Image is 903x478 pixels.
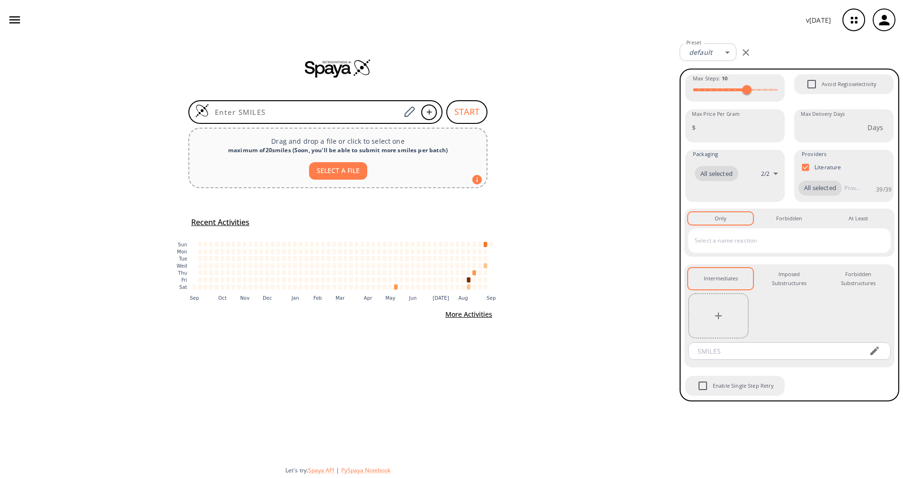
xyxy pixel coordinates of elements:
div: Imposed Substructures [764,270,814,287]
div: Forbidden [776,214,802,223]
label: Preset [686,39,701,46]
input: Provider name [842,181,863,196]
div: Forbidden Substructures [833,270,883,287]
text: [DATE] [433,295,449,300]
text: Sun [178,242,187,247]
button: More Activities [442,306,496,323]
p: $ [692,122,696,132]
button: Spaya API [308,466,334,474]
button: START [446,100,487,124]
button: Forbidden Substructures [826,268,891,289]
img: Logo Spaya [195,104,209,118]
input: SMILES [691,342,861,360]
span: All selected [798,183,842,193]
text: Mon [177,249,187,254]
div: Only [715,214,726,223]
button: SELECT A FILE [309,162,367,180]
button: Only [688,212,753,225]
p: 2 / 2 [761,170,770,178]
text: Sep [487,295,496,300]
h5: Recent Activities [191,217,249,227]
button: Recent Activities [187,215,253,230]
button: Imposed Substructures [757,268,822,289]
span: Enable Single Step Retry [693,376,713,396]
p: Drag and drop a file or click to select one [197,136,479,146]
span: | [334,466,341,474]
p: 39 / 39 [876,185,892,193]
text: Jan [291,295,299,300]
text: Feb [313,295,322,300]
strong: 10 [722,75,727,82]
label: Max Delivery Days [801,111,845,118]
button: Intermediates [688,268,753,289]
button: PySpaya Notebook [341,466,390,474]
g: y-axis tick label [177,242,187,290]
div: Let's try: [285,466,672,474]
div: maximum of 20 smiles ( Soon, you'll be able to submit more smiles per batch ) [197,146,479,155]
text: Sat [179,285,187,290]
text: Fri [181,278,187,283]
g: x-axis tick label [190,295,496,300]
span: Packaging [693,150,718,158]
text: Dec [263,295,272,300]
text: Jun [408,295,416,300]
label: Max Price Per Gram [692,111,740,118]
span: Max Steps : [693,74,727,83]
img: Spaya logo [305,59,371,78]
span: Providers [802,150,826,158]
p: v [DATE] [806,15,831,25]
p: Days [868,122,883,132]
span: All selected [695,169,738,179]
input: Enter SMILES [209,107,400,117]
input: Select a name reaction [692,233,872,248]
span: Avoid Regioselectivity [822,80,876,88]
text: Nov [240,295,249,300]
div: When Single Step Retry is enabled, if no route is found during retrosynthesis, a retry is trigger... [684,375,786,397]
p: Literature [814,163,841,171]
text: Aug [459,295,468,300]
em: default [689,48,712,57]
div: At Least [849,214,868,223]
text: Oct [218,295,227,300]
span: Enable Single Step Retry [713,382,774,390]
text: Apr [364,295,372,300]
text: Thu [177,270,187,276]
button: At Least [826,212,891,225]
text: Sep [190,295,199,300]
text: May [385,295,395,300]
div: Intermediates [704,274,738,283]
span: Avoid Regioselectivity [802,74,822,94]
text: Mar [336,295,345,300]
button: Forbidden [757,212,822,225]
text: Tue [178,256,187,261]
text: Wed [177,263,187,269]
